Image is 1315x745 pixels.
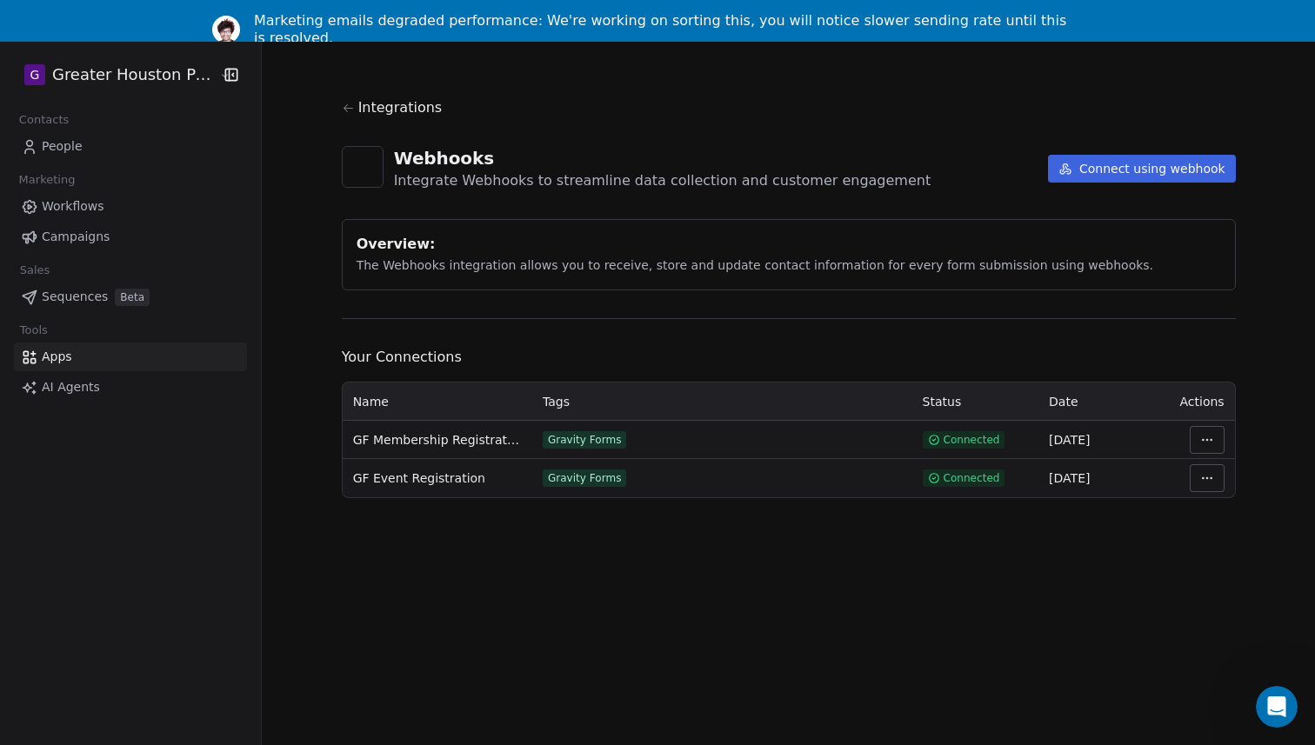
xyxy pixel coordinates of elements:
button: go back [11,7,44,40]
span: Apps [42,348,72,366]
div: Marketing emails degraded performance: We're working on sorting this, you will notice slower send... [254,12,1075,47]
span: The Webhooks integration allows you to receive, store and update contact information for every fo... [357,258,1153,272]
div: Webhooks [394,146,931,170]
span: Greater Houston Pickleball [52,63,215,86]
span: GF Membership Registration [353,431,522,449]
span: Contacts [11,107,77,133]
button: Start recording [110,569,124,583]
span: Marketing [11,167,83,193]
span: Sequences [42,288,108,306]
span: Status [923,395,962,409]
a: People [14,132,247,161]
div: What is this Emails tab? [160,130,334,168]
a: AI Agents [14,373,247,402]
button: Connect using webhook [1048,155,1236,183]
div: This user says he has not received the email even though Activity says he has. What should I do t... [63,286,334,358]
iframe: Intercom live chat [1256,686,1298,728]
span: Name [353,395,389,409]
div: Gravity Forms [548,471,622,485]
span: Sales [12,257,57,283]
div: Samantha says… [14,130,334,170]
div: Close [305,7,337,38]
img: Profile image for Ram [212,16,240,43]
span: Tags [543,395,570,409]
span: Campaigns [42,228,110,246]
div: Overview: [357,234,1221,255]
span: Actions [1180,395,1225,409]
img: Profile image for Fin [50,10,77,37]
textarea: Message… [15,533,333,562]
span: Connected [944,433,1000,447]
div: Integrate Webhooks to streamline data collection and customer engagement [394,170,931,191]
h1: Fin [84,9,105,22]
span: People [42,137,83,156]
span: Your Connections [342,347,1236,368]
a: SequencesBeta [14,283,247,311]
button: Send a message… [298,562,326,590]
span: AI Agents [42,378,100,396]
div: Samantha says… [14,169,334,286]
button: Home [272,7,305,40]
button: GGreater Houston Pickleball [21,60,207,90]
span: Workflows [42,197,104,216]
p: The team can also help [84,22,217,39]
div: Samantha says… [14,360,334,569]
a: Integrations [342,97,1236,118]
a: Workflows [14,192,247,221]
div: workaround: I was able to check status by searching for the email in the People > Activity [63,56,334,128]
div: workaround: I was able to check status by searching for the email in the People > Activity [77,66,320,117]
button: Emoji picker [27,569,41,583]
span: Date [1049,395,1078,409]
div: Samantha says… [14,56,334,130]
div: Samantha says… [14,286,334,360]
span: Integrations [358,97,443,118]
span: [DATE] [1049,433,1090,447]
span: Beta [115,289,150,306]
div: This user says he has not received the email even though Activity says he has. What should I do t... [77,296,320,348]
span: GF Event Registration [353,469,485,487]
span: [DATE] [1049,471,1090,485]
div: What is this Emails tab? [174,140,320,157]
img: webhooks.svg [350,155,375,179]
a: Campaigns [14,223,247,251]
button: Upload attachment [83,569,97,583]
div: Gravity Forms [548,433,622,447]
span: Tools [12,317,55,343]
span: G [30,66,40,83]
span: Connected [944,471,1000,485]
a: Apps [14,343,247,371]
button: Gif picker [55,569,69,583]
